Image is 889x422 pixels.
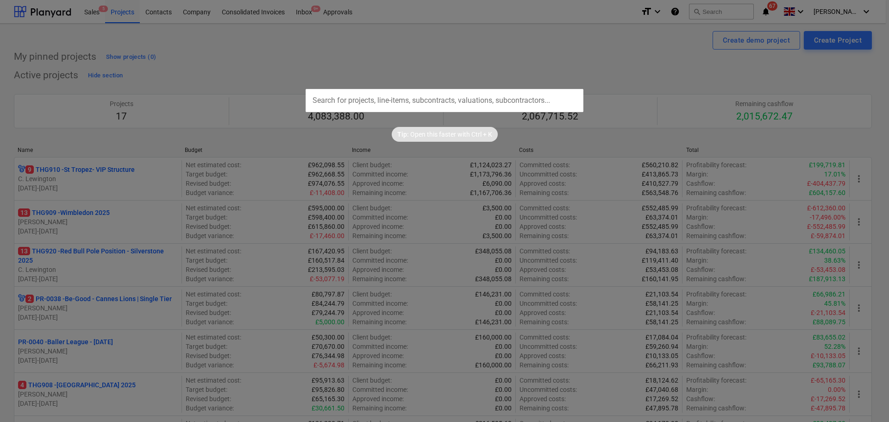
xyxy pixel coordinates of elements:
p: Tip: [397,130,409,139]
input: Search for projects, line-items, subcontracts, valuations, subcontractors... [306,89,583,112]
iframe: Chat Widget [843,378,889,422]
p: Ctrl + K [471,130,492,139]
p: Open this faster with [410,130,470,139]
div: Tip:Open this faster withCtrl + K [392,127,498,142]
